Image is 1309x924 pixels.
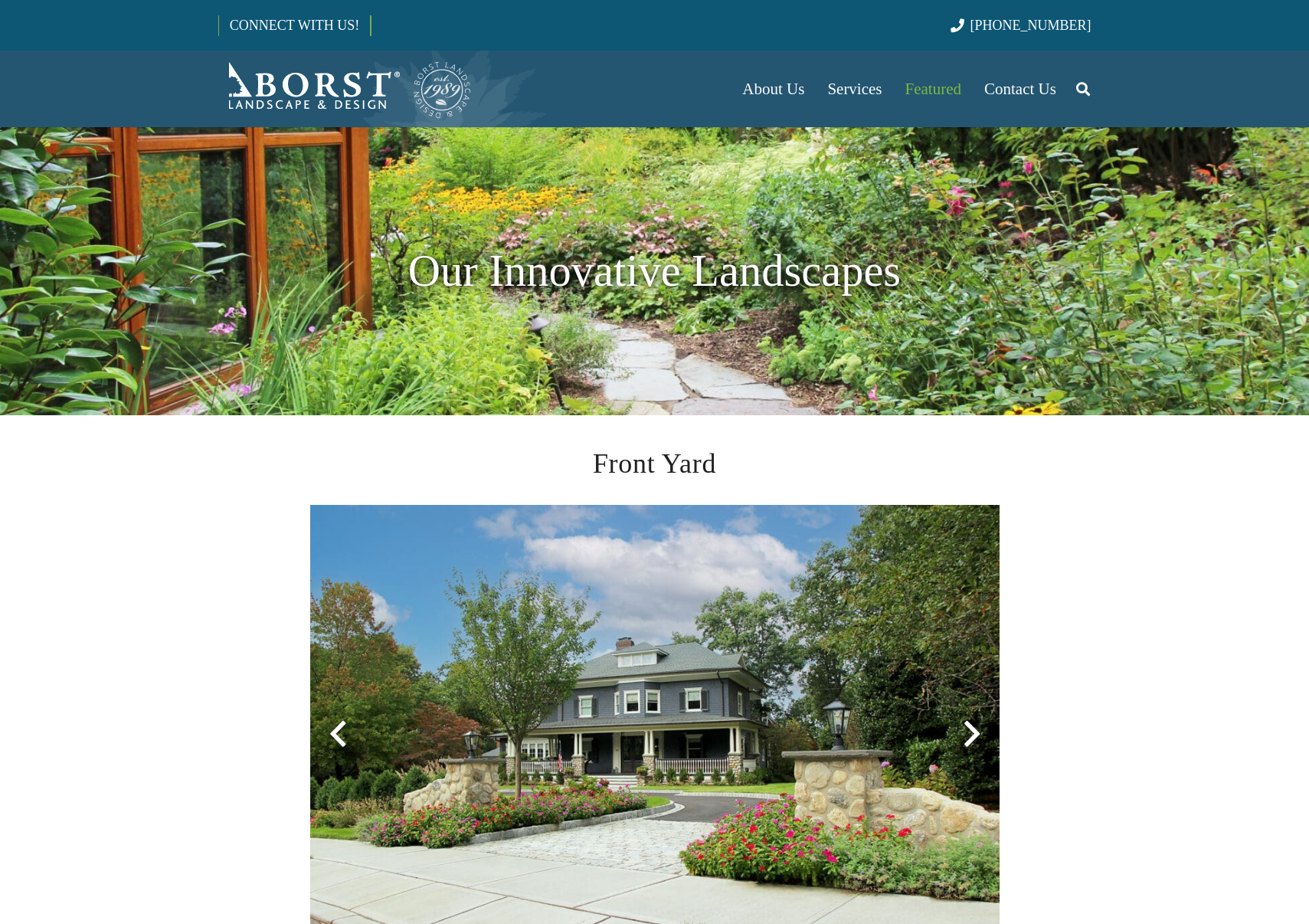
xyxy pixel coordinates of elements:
h2: Front Yard [310,443,1000,484]
span: [PHONE_NUMBER] [970,18,1091,33]
a: Featured [894,51,973,127]
a: CONNECT WITH US! [219,7,370,44]
a: Search [1068,70,1098,108]
h1: Our Innovative Landscapes [218,238,1091,305]
span: Contact Us [984,80,1056,98]
span: Services [827,80,882,98]
a: [PHONE_NUMBER] [951,18,1091,33]
span: About Us [742,80,804,98]
span: Featured [905,80,961,98]
a: Contact Us [973,51,1068,127]
a: Borst-Logo [218,58,473,120]
a: About Us [731,51,816,127]
a: Services [816,51,893,127]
